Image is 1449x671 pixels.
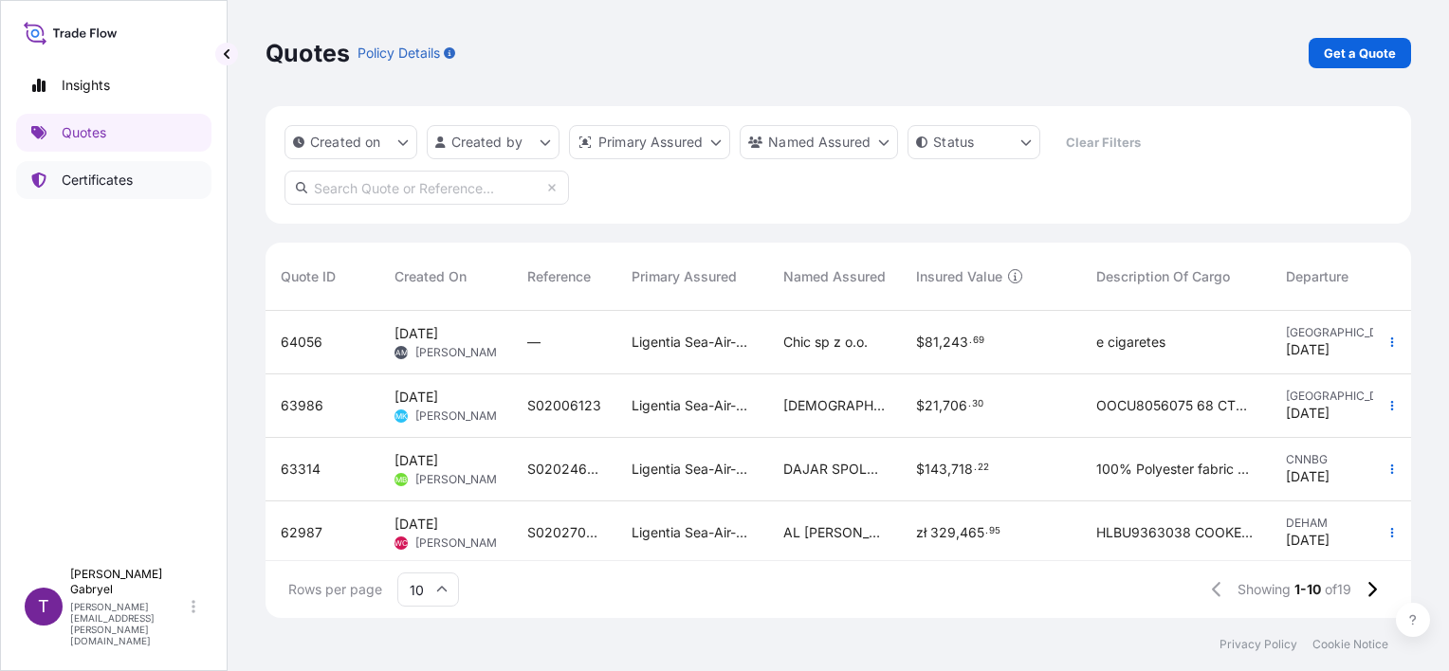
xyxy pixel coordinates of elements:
[969,337,972,344] span: .
[281,396,323,415] span: 63986
[284,125,417,159] button: createdOn Filter options
[16,114,211,152] a: Quotes
[395,470,407,489] span: MB
[968,401,971,408] span: .
[925,462,947,476] span: 143
[281,523,322,542] span: 62987
[394,515,438,534] span: [DATE]
[394,324,438,343] span: [DATE]
[916,526,926,539] span: zł
[916,335,925,349] span: $
[943,399,967,412] span: 706
[973,337,984,344] span: 69
[943,335,968,349] span: 243
[527,523,601,542] span: S02027000
[1238,580,1291,599] span: Showing
[415,345,507,360] span: [PERSON_NAME]
[1309,38,1411,68] a: Get a Quote
[62,123,106,142] p: Quotes
[394,451,438,470] span: [DATE]
[38,597,49,616] span: T
[394,534,408,553] span: WC
[1286,267,1348,286] span: Departure
[632,333,753,352] span: Ligentia Sea-Air-Rail Sp. z o.o.
[415,472,507,487] span: [PERSON_NAME]
[1066,133,1141,152] p: Clear Filters
[1312,637,1388,652] a: Cookie Notice
[1220,637,1297,652] a: Privacy Policy
[916,399,925,412] span: $
[394,388,438,407] span: [DATE]
[1286,516,1388,531] span: DEHAM
[569,125,730,159] button: distributor Filter options
[632,460,753,479] span: Ligentia Sea-Air-Rail Sp. z o.o.
[908,125,1040,159] button: certificateStatus Filter options
[1294,580,1321,599] span: 1-10
[783,523,886,542] span: AL [PERSON_NAME] ([PERSON_NAME]) W.L.L.
[925,399,939,412] span: 21
[632,523,753,542] span: Ligentia Sea-Air-Rail Sp. z o.o.
[1325,580,1351,599] span: of 19
[70,567,188,597] p: [PERSON_NAME] Gabryel
[1286,467,1330,486] span: [DATE]
[1286,389,1388,404] span: [GEOGRAPHIC_DATA]
[451,133,523,152] p: Created by
[415,535,507,551] span: [PERSON_NAME]
[1286,340,1330,359] span: [DATE]
[288,580,382,599] span: Rows per page
[960,526,984,539] span: 465
[1096,333,1165,352] span: e cigaretes
[930,526,956,539] span: 329
[70,601,188,646] p: [PERSON_NAME][EMAIL_ADDRESS][PERSON_NAME][DOMAIN_NAME]
[527,460,601,479] span: S02024654
[939,399,943,412] span: ,
[768,133,871,152] p: Named Assured
[281,460,321,479] span: 63314
[395,343,408,362] span: AM
[783,460,886,479] span: DAJAR SPOLKA Z O.O.
[916,462,925,476] span: $
[358,44,440,63] p: Policy Details
[947,462,951,476] span: ,
[974,464,977,471] span: .
[394,267,467,286] span: Created On
[16,66,211,104] a: Insights
[740,125,898,159] button: cargoOwner Filter options
[310,133,381,152] p: Created on
[1324,44,1396,63] p: Get a Quote
[527,396,601,415] span: S02006123
[281,333,322,352] span: 64056
[783,396,886,415] span: [DEMOGRAPHIC_DATA]-ROWER [PERSON_NAME]
[1096,267,1230,286] span: Description Of Cargo
[978,464,989,471] span: 22
[783,267,886,286] span: Named Assured
[916,267,1002,286] span: Insured Value
[972,401,983,408] span: 30
[281,267,336,286] span: Quote ID
[985,528,988,535] span: .
[62,171,133,190] p: Certificates
[16,161,211,199] a: Certificates
[266,38,350,68] p: Quotes
[1096,523,1256,542] span: HLBU9363038 COOKED AND FROZEN ROAST STYLE CHICKEN WINGS NET WEIGHT: 17940 KG GROSS WEIGHT: 19240 ...
[1286,452,1388,467] span: CNNBG
[427,125,559,159] button: createdBy Filter options
[1286,325,1388,340] span: [GEOGRAPHIC_DATA]
[933,133,974,152] p: Status
[598,133,703,152] p: Primary Assured
[527,333,541,352] span: —
[284,171,569,205] input: Search Quote or Reference...
[925,335,939,349] span: 81
[1096,460,1256,479] span: 100% Polyester fabric CMAU7796872 40HC, 22300,00 KGS, 55,100 M3, 706 RLL
[1286,404,1330,423] span: [DATE]
[632,396,753,415] span: Ligentia Sea-Air-Rail Sp. z o.o.
[1050,127,1156,157] button: Clear Filters
[956,526,960,539] span: ,
[951,462,973,476] span: 718
[783,333,868,352] span: Chic sp z o.o.
[395,407,407,426] span: MK
[989,528,1000,535] span: 95
[415,408,507,424] span: [PERSON_NAME]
